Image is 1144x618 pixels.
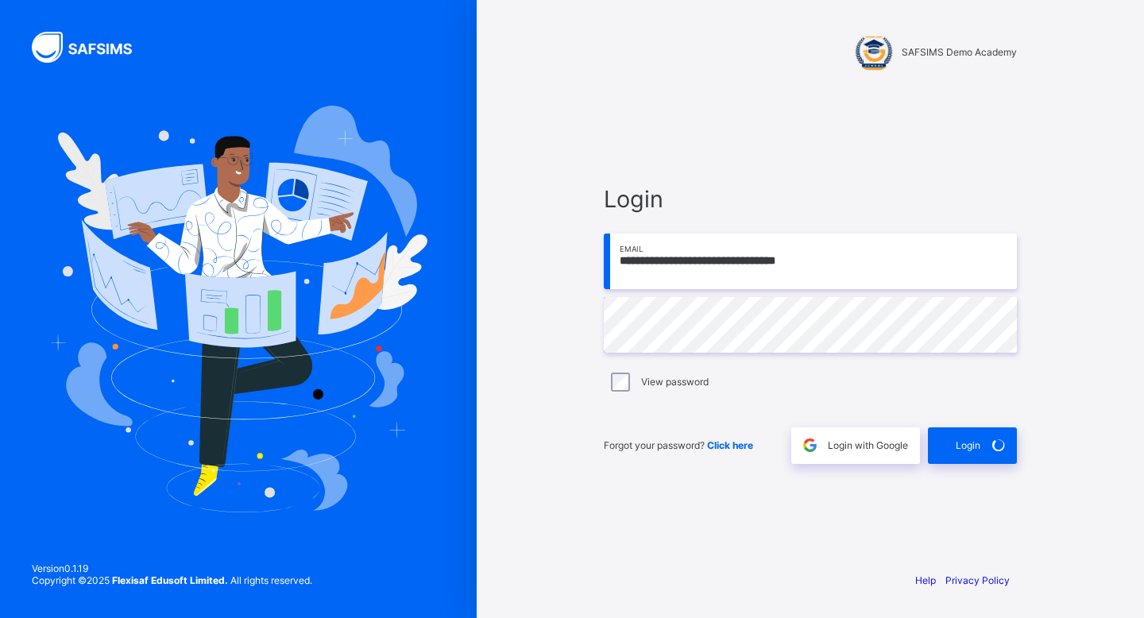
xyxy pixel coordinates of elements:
[112,574,228,586] strong: Flexisaf Edusoft Limited.
[945,574,1010,586] a: Privacy Policy
[32,562,312,574] span: Version 0.1.19
[801,436,819,454] img: google.396cfc9801f0270233282035f929180a.svg
[32,32,151,63] img: SAFSIMS Logo
[828,439,908,451] span: Login with Google
[641,376,709,388] label: View password
[707,439,753,451] a: Click here
[32,574,312,586] span: Copyright © 2025 All rights reserved.
[915,574,936,586] a: Help
[604,439,753,451] span: Forgot your password?
[956,439,980,451] span: Login
[902,46,1017,58] span: SAFSIMS Demo Academy
[49,106,427,512] img: Hero Image
[604,185,1017,213] span: Login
